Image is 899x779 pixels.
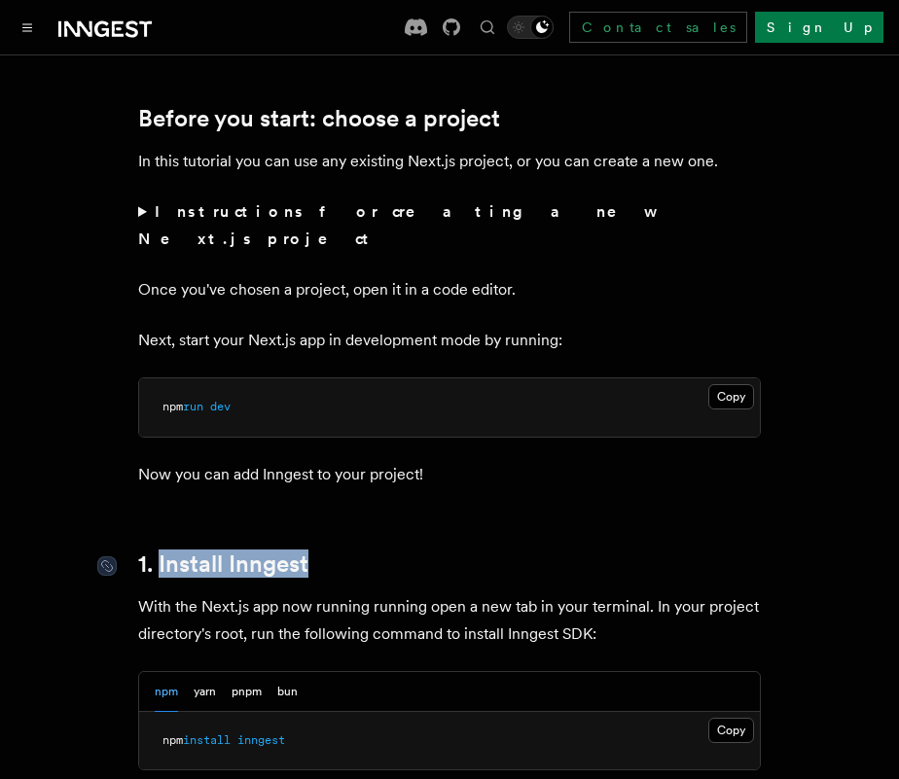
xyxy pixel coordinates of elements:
p: Next, start your Next.js app in development mode by running: [138,327,761,354]
span: install [183,733,231,747]
span: run [183,400,203,413]
a: Sign Up [755,12,883,43]
button: Toggle navigation [16,16,39,39]
button: Copy [708,718,754,743]
button: yarn [194,672,216,712]
summary: Instructions for creating a new Next.js project [138,198,761,253]
span: npm [162,400,183,413]
strong: Instructions for creating a new Next.js project [138,202,651,248]
p: In this tutorial you can use any existing Next.js project, or you can create a new one. [138,148,761,175]
button: Find something... [476,16,499,39]
button: Copy [708,384,754,409]
button: bun [277,672,298,712]
span: npm [162,733,183,747]
a: Contact sales [569,12,747,43]
button: npm [155,672,178,712]
p: Once you've chosen a project, open it in a code editor. [138,276,761,303]
span: inngest [237,733,285,747]
button: pnpm [232,672,262,712]
p: With the Next.js app now running running open a new tab in your terminal. In your project directo... [138,593,761,648]
p: Now you can add Inngest to your project! [138,461,761,488]
a: 1. Install Inngest [138,550,308,578]
button: Toggle dark mode [507,16,554,39]
a: Before you start: choose a project [138,105,500,132]
span: dev [210,400,231,413]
